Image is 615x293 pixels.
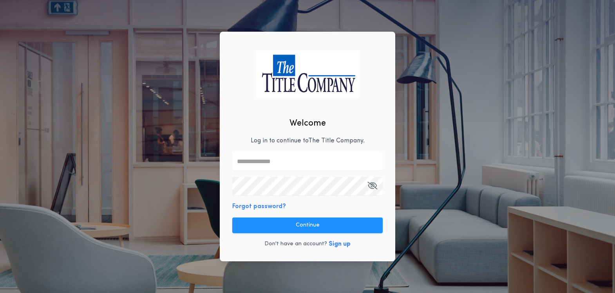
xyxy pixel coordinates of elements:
p: Log in to continue to The Title Company . [251,136,365,146]
h2: Welcome [289,117,326,130]
button: Sign up [329,239,351,249]
button: Forgot password? [232,202,286,211]
button: Continue [232,218,383,233]
img: logo [256,50,359,98]
p: Don't have an account? [264,240,327,248]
